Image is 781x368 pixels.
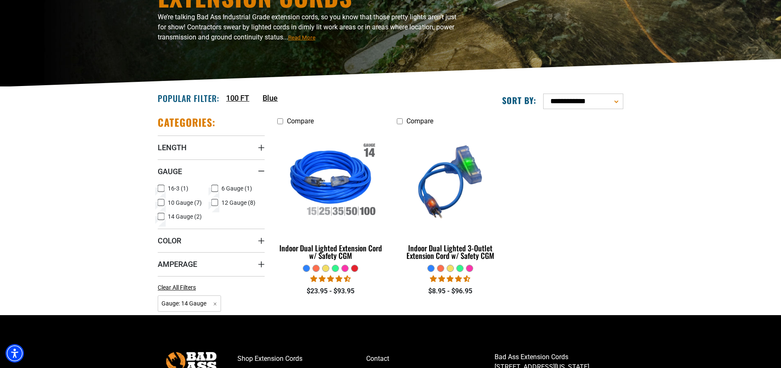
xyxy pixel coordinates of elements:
[397,129,504,264] a: blue Indoor Dual Lighted 3-Outlet Extension Cord w/ Safety CGM
[221,200,255,206] span: 12 Gauge (8)
[158,229,265,252] summary: Color
[502,95,536,106] label: Sort by:
[158,136,265,159] summary: Length
[221,185,252,191] span: 6 Gauge (1)
[158,299,221,307] a: Gauge: 14 Gauge
[158,295,221,312] span: Gauge: 14 Gauge
[430,275,470,283] span: 4.33 stars
[288,34,315,41] span: Read More
[158,143,187,152] span: Length
[158,259,197,269] span: Amperage
[310,275,351,283] span: 4.40 stars
[278,133,384,230] img: Indoor Dual Lighted Extension Cord w/ Safety CGM
[158,12,464,42] p: We’re talking Bad Ass Industrial Grade extension cords, so you know that those pretty lights aren...
[168,214,202,219] span: 14 Gauge (2)
[287,117,314,125] span: Compare
[168,185,188,191] span: 16-3 (1)
[158,236,181,245] span: Color
[158,159,265,183] summary: Gauge
[366,352,495,365] a: Contact
[158,116,216,129] h2: Categories:
[158,283,199,292] a: Clear All Filters
[226,92,249,104] a: 100 FT
[277,286,384,296] div: $23.95 - $93.95
[168,200,202,206] span: 10 Gauge (7)
[397,244,504,259] div: Indoor Dual Lighted 3-Outlet Extension Cord w/ Safety CGM
[263,92,278,104] a: Blue
[158,284,196,291] span: Clear All Filters
[277,244,384,259] div: Indoor Dual Lighted Extension Cord w/ Safety CGM
[397,286,504,296] div: $8.95 - $96.95
[406,117,433,125] span: Compare
[277,129,384,264] a: Indoor Dual Lighted Extension Cord w/ Safety CGM Indoor Dual Lighted Extension Cord w/ Safety CGM
[158,167,182,176] span: Gauge
[158,93,219,104] h2: Popular Filter:
[5,344,24,363] div: Accessibility Menu
[397,133,503,230] img: blue
[158,252,265,276] summary: Amperage
[237,352,366,365] a: Shop Extension Cords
